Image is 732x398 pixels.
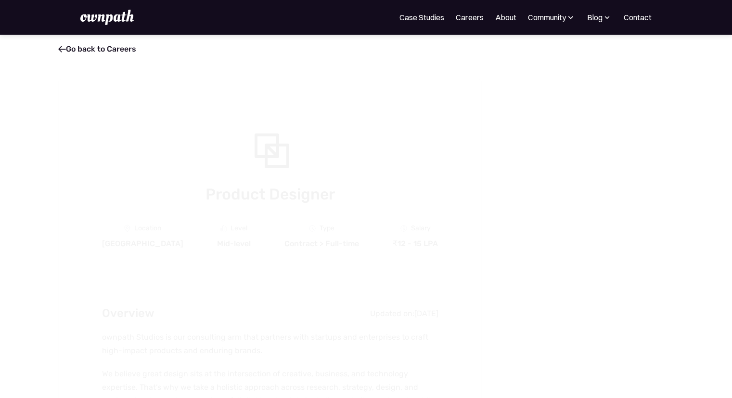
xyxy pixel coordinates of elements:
div: Community [528,12,566,23]
a: Contact [624,12,652,23]
img: Clock Icon - Job Board X Webflow Template [309,225,316,232]
div: Mid-level [217,239,250,249]
h2: Overview [102,304,154,323]
a: Case Studies [399,12,444,23]
div: ₹12 - 15 LPA [393,239,438,249]
div: Type [320,225,334,232]
div: Contract > Full-time [284,239,359,249]
img: Money Icon - Job Board X Webflow Template [400,225,407,232]
div: Blog [587,12,612,23]
div: Blog [587,12,603,23]
span:  [58,44,66,54]
div: [DATE] [414,308,438,318]
a: Careers [456,12,484,23]
img: Location Icon - Job Board X Webflow Template [124,225,130,232]
div: Level [231,225,247,232]
div: Location [134,225,161,232]
p: ownpath Studios is our consulting arm that partners with startups and enterprises to craft high-i... [102,331,438,358]
div: [GEOGRAPHIC_DATA] [102,239,183,249]
a: About [495,12,516,23]
div: Community [528,12,576,23]
div: Updated on: [370,308,414,318]
h1: Product Designer [102,183,438,205]
a: Go back to Careers [58,44,136,53]
div: Salary [411,225,430,232]
img: Graph Icon - Job Board X Webflow Template [220,225,227,232]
